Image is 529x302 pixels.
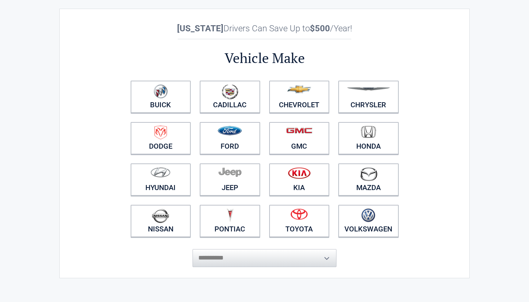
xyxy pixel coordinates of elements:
a: Chevrolet [269,81,330,113]
a: Nissan [131,205,191,237]
img: volkswagen [361,208,375,222]
a: Cadillac [200,81,260,113]
img: hyundai [150,167,171,177]
a: Honda [338,122,399,154]
a: Mazda [338,163,399,196]
a: Toyota [269,205,330,237]
img: kia [288,167,311,179]
img: toyota [290,208,308,220]
a: Kia [269,163,330,196]
img: dodge [154,126,167,140]
img: nissan [152,208,169,223]
a: Ford [200,122,260,154]
img: jeep [218,167,241,177]
img: ford [218,126,242,135]
img: mazda [360,167,377,181]
a: Chrysler [338,81,399,113]
a: Jeep [200,163,260,196]
a: Pontiac [200,205,260,237]
img: gmc [286,127,312,134]
h2: Vehicle Make [126,49,403,67]
b: [US_STATE] [177,23,223,33]
img: buick [154,84,168,99]
a: Buick [131,81,191,113]
img: chrysler [347,87,390,91]
img: honda [361,126,376,138]
a: Hyundai [131,163,191,196]
a: Volkswagen [338,205,399,237]
h2: Drivers Can Save Up to /Year [126,23,403,33]
img: pontiac [226,208,234,222]
b: $500 [310,23,330,33]
a: GMC [269,122,330,154]
img: cadillac [222,84,238,99]
a: Dodge [131,122,191,154]
img: chevrolet [287,85,311,93]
